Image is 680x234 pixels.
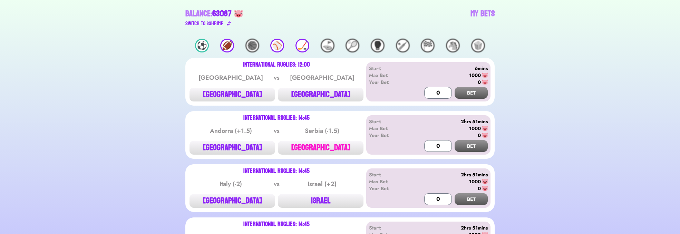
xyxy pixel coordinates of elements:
[321,39,334,52] div: ⛳️
[190,194,275,208] button: [GEOGRAPHIC_DATA]
[469,178,481,185] div: 1000
[287,73,357,82] div: [GEOGRAPHIC_DATA]
[482,186,488,191] img: 🐷
[469,72,481,79] div: 1000
[272,73,281,82] div: vs
[369,224,409,231] div: Start:
[455,140,488,152] button: BET
[195,39,209,52] div: ⚽️
[196,73,266,82] div: [GEOGRAPHIC_DATA]
[369,65,409,72] div: Start:
[482,133,488,138] img: 🐷
[369,125,409,132] div: Max Bet:
[278,194,363,208] button: ISRAEL
[295,39,309,52] div: 🏒
[278,88,363,101] button: [GEOGRAPHIC_DATA]
[470,8,495,28] a: My Bets
[278,141,363,155] button: [GEOGRAPHIC_DATA]
[369,118,409,125] div: Start:
[369,79,409,86] div: Your Bet:
[234,10,243,18] img: 🐷
[478,79,481,86] div: 0
[469,125,481,132] div: 1000
[369,171,409,178] div: Start:
[346,39,359,52] div: 🎾
[409,224,488,231] div: 2hrs 51mins
[482,126,488,131] img: 🐷
[455,87,488,99] button: BET
[471,39,485,52] div: 🍿
[270,39,284,52] div: ⚾️
[243,62,310,68] div: International Ruglies: 12:00
[421,39,435,52] div: 🏁
[212,6,232,21] span: 63087
[478,132,481,139] div: 0
[369,185,409,192] div: Your Bet:
[272,179,281,189] div: vs
[371,39,385,52] div: 🥊
[185,8,232,19] div: Balance:
[243,168,310,174] div: International Ruglies: 14:45
[196,179,266,189] div: Italy (-2)
[482,79,488,85] img: 🐷
[185,19,223,28] div: Switch to $ SHRIMP
[220,39,234,52] div: 🏈
[396,39,410,52] div: 🏏
[190,88,275,101] button: [GEOGRAPHIC_DATA]
[482,72,488,78] img: 🐷
[245,39,259,52] div: 🏀
[478,185,481,192] div: 0
[243,222,310,227] div: International Ruglies: 14:45
[272,126,281,136] div: vs
[287,179,357,189] div: Israel (+2)
[482,179,488,184] img: 🐷
[409,118,488,125] div: 2hrs 51mins
[369,178,409,185] div: Max Bet:
[243,115,310,121] div: International Ruglies: 14:45
[409,65,488,72] div: 6mins
[369,72,409,79] div: Max Bet:
[190,141,275,155] button: [GEOGRAPHIC_DATA]
[196,126,266,136] div: Andorra (+1.5)
[446,39,460,52] div: 🐴
[369,132,409,139] div: Your Bet:
[455,193,488,205] button: BET
[287,126,357,136] div: Serbia (-1.5)
[409,171,488,178] div: 2hrs 51mins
